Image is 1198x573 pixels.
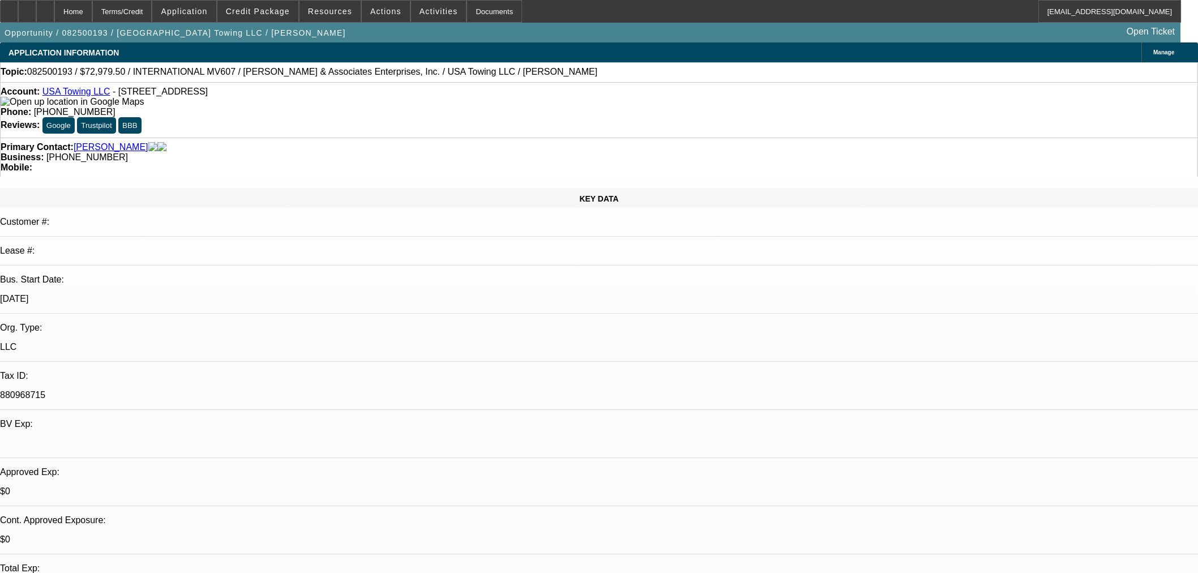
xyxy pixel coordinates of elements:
strong: Reviews: [1,120,40,130]
a: [PERSON_NAME] [74,142,148,152]
span: Activities [420,7,458,16]
img: facebook-icon.png [148,142,157,152]
span: [PHONE_NUMBER] [34,107,115,117]
button: Google [42,117,75,134]
a: USA Towing LLC [42,87,110,96]
button: Actions [362,1,410,22]
button: Trustpilot [77,117,115,134]
strong: Account: [1,87,40,96]
strong: Mobile: [1,163,32,172]
span: APPLICATION INFORMATION [8,48,119,57]
span: KEY DATA [579,194,618,203]
img: linkedin-icon.png [157,142,166,152]
strong: Business: [1,152,44,162]
span: Resources [308,7,352,16]
button: Credit Package [217,1,298,22]
a: Open Ticket [1122,22,1179,41]
span: [PHONE_NUMBER] [46,152,128,162]
span: Application [161,7,207,16]
strong: Phone: [1,107,31,117]
span: Actions [370,7,401,16]
img: Open up location in Google Maps [1,97,144,107]
span: 082500193 / $72,979.50 / INTERNATIONAL MV607 / [PERSON_NAME] & Associates Enterprises, Inc. / USA... [27,67,597,77]
strong: Topic: [1,67,27,77]
span: Opportunity / 082500193 / [GEOGRAPHIC_DATA] Towing LLC / [PERSON_NAME] [5,28,346,37]
span: - [STREET_ADDRESS] [113,87,208,96]
span: Manage [1153,49,1174,55]
button: Activities [411,1,467,22]
button: BBB [118,117,142,134]
strong: Primary Contact: [1,142,74,152]
a: View Google Maps [1,97,144,106]
span: Credit Package [226,7,290,16]
button: Application [152,1,216,22]
button: Resources [299,1,361,22]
